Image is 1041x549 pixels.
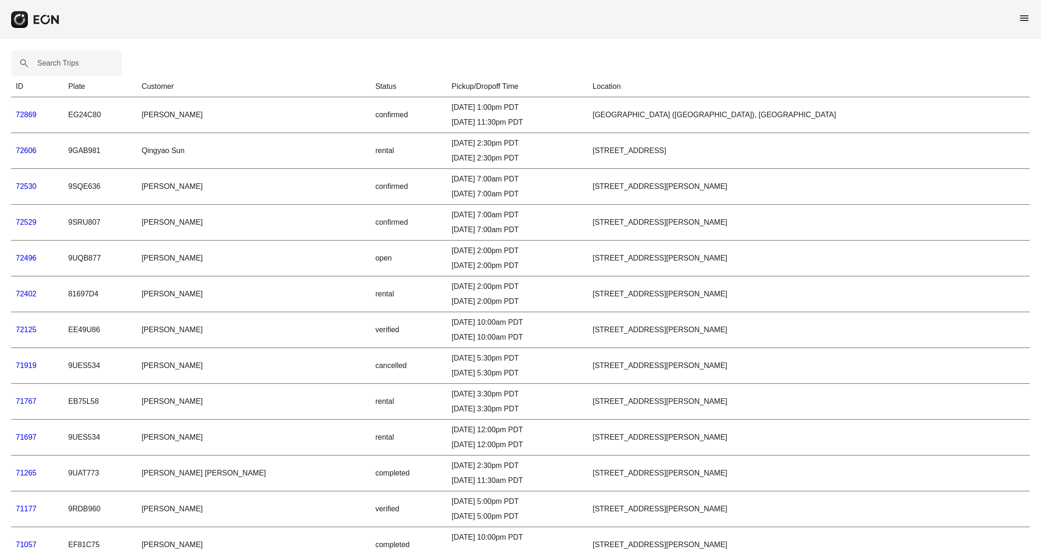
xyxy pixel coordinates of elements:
td: confirmed [371,97,447,133]
td: [STREET_ADDRESS][PERSON_NAME] [588,205,1030,241]
td: [STREET_ADDRESS][PERSON_NAME] [588,241,1030,276]
td: 9UES534 [64,348,137,384]
a: 71057 [16,541,37,549]
td: 9UAT773 [64,455,137,491]
a: 72606 [16,147,37,154]
th: Plate [64,76,137,97]
div: [DATE] 10:00pm PDT [452,532,583,543]
td: 9RDB960 [64,491,137,527]
td: [STREET_ADDRESS][PERSON_NAME] [588,491,1030,527]
label: Search Trips [37,58,79,69]
td: [PERSON_NAME] [137,276,371,312]
td: 9SQE636 [64,169,137,205]
td: 9GAB981 [64,133,137,169]
div: [DATE] 7:00am PDT [452,188,583,200]
td: [STREET_ADDRESS][PERSON_NAME] [588,348,1030,384]
div: [DATE] 2:30pm PDT [452,460,583,471]
div: [DATE] 10:00am PDT [452,332,583,343]
td: [PERSON_NAME] [137,348,371,384]
td: 9UES534 [64,420,137,455]
td: verified [371,312,447,348]
div: [DATE] 5:30pm PDT [452,353,583,364]
div: [DATE] 11:30am PDT [452,475,583,486]
td: verified [371,491,447,527]
a: 71919 [16,362,37,369]
th: Location [588,76,1030,97]
div: [DATE] 12:00pm PDT [452,439,583,450]
td: open [371,241,447,276]
td: [STREET_ADDRESS][PERSON_NAME] [588,455,1030,491]
div: [DATE] 2:30pm PDT [452,138,583,149]
div: [DATE] 11:30pm PDT [452,117,583,128]
div: [DATE] 2:30pm PDT [452,153,583,164]
th: Pickup/Dropoff Time [447,76,588,97]
td: rental [371,420,447,455]
div: [DATE] 7:00am PDT [452,209,583,221]
div: [DATE] 1:00pm PDT [452,102,583,113]
td: [PERSON_NAME] [137,169,371,205]
td: cancelled [371,348,447,384]
td: [STREET_ADDRESS][PERSON_NAME] [588,420,1030,455]
th: ID [11,76,64,97]
span: menu [1019,13,1030,24]
td: rental [371,384,447,420]
td: [STREET_ADDRESS] [588,133,1030,169]
td: EE49U86 [64,312,137,348]
th: Status [371,76,447,97]
td: [PERSON_NAME] [137,205,371,241]
div: [DATE] 2:00pm PDT [452,281,583,292]
td: [PERSON_NAME] [137,97,371,133]
th: Customer [137,76,371,97]
td: rental [371,133,447,169]
a: 72125 [16,326,37,334]
td: 81697D4 [64,276,137,312]
div: [DATE] 2:00pm PDT [452,296,583,307]
a: 72402 [16,290,37,298]
a: 71767 [16,397,37,405]
td: EB75L58 [64,384,137,420]
td: Qingyao Sun [137,133,371,169]
a: 72530 [16,182,37,190]
a: 72496 [16,254,37,262]
td: [GEOGRAPHIC_DATA] ([GEOGRAPHIC_DATA]), [GEOGRAPHIC_DATA] [588,97,1030,133]
a: 71697 [16,433,37,441]
div: [DATE] 5:30pm PDT [452,368,583,379]
td: EG24C80 [64,97,137,133]
a: 72529 [16,218,37,226]
td: 9UQB877 [64,241,137,276]
div: [DATE] 5:00pm PDT [452,511,583,522]
div: [DATE] 7:00am PDT [452,224,583,235]
td: confirmed [371,205,447,241]
td: rental [371,276,447,312]
td: [PERSON_NAME] [137,312,371,348]
td: [STREET_ADDRESS][PERSON_NAME] [588,169,1030,205]
div: [DATE] 2:00pm PDT [452,260,583,271]
div: [DATE] 10:00am PDT [452,317,583,328]
td: [PERSON_NAME] [137,384,371,420]
td: [PERSON_NAME] [137,491,371,527]
div: [DATE] 3:30pm PDT [452,388,583,400]
a: 71177 [16,505,37,513]
td: [STREET_ADDRESS][PERSON_NAME] [588,276,1030,312]
td: [STREET_ADDRESS][PERSON_NAME] [588,312,1030,348]
div: [DATE] 2:00pm PDT [452,245,583,256]
div: [DATE] 5:00pm PDT [452,496,583,507]
td: completed [371,455,447,491]
td: [PERSON_NAME] [137,241,371,276]
td: [STREET_ADDRESS][PERSON_NAME] [588,384,1030,420]
td: [PERSON_NAME] [137,420,371,455]
div: [DATE] 7:00am PDT [452,174,583,185]
td: [PERSON_NAME] [PERSON_NAME] [137,455,371,491]
a: 71265 [16,469,37,477]
td: confirmed [371,169,447,205]
div: [DATE] 3:30pm PDT [452,403,583,415]
td: 9SRU807 [64,205,137,241]
a: 72869 [16,111,37,119]
div: [DATE] 12:00pm PDT [452,424,583,435]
